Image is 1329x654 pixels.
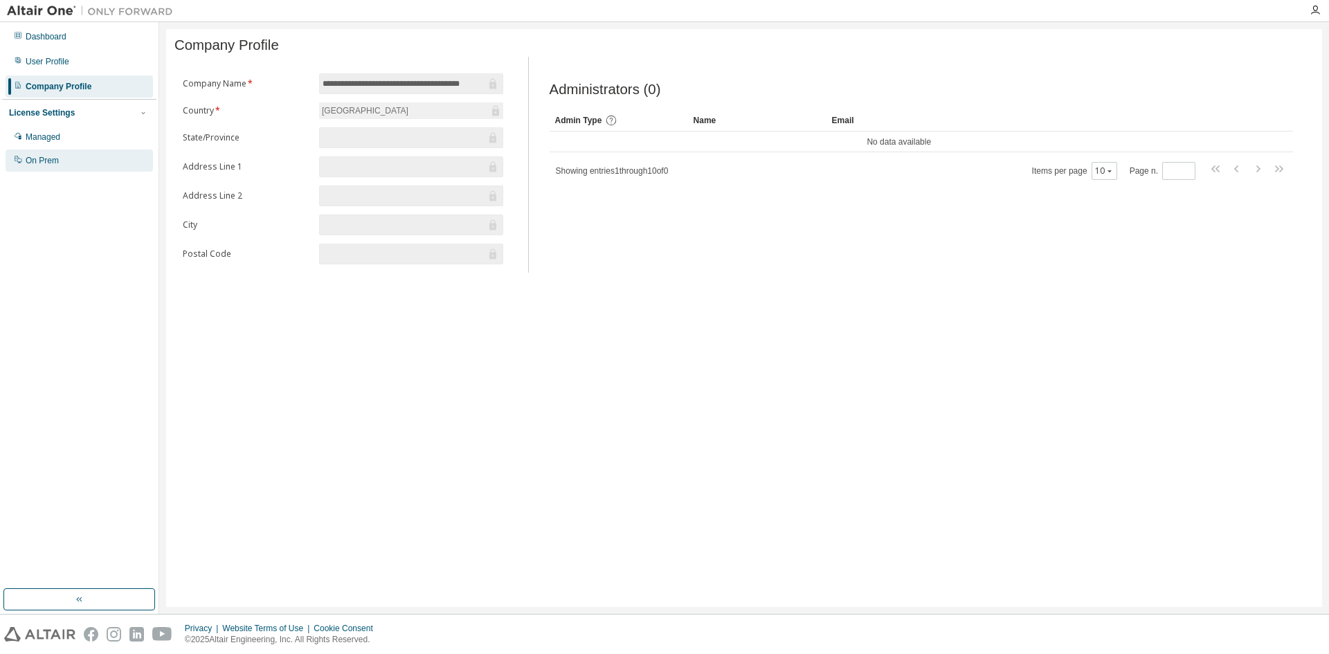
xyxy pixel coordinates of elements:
img: altair_logo.svg [4,627,75,642]
div: On Prem [26,155,59,166]
img: Altair One [7,4,180,18]
div: Cookie Consent [314,623,381,634]
label: Country [183,105,311,116]
div: Dashboard [26,31,66,42]
button: 10 [1095,165,1114,176]
div: Privacy [185,623,222,634]
label: City [183,219,311,230]
td: No data available [550,131,1249,152]
img: youtube.svg [152,627,172,642]
div: Managed [26,131,60,143]
img: linkedin.svg [129,627,144,642]
label: Address Line 1 [183,161,311,172]
img: facebook.svg [84,627,98,642]
span: Showing entries 1 through 10 of 0 [556,166,669,176]
label: Company Name [183,78,311,89]
div: License Settings [9,107,75,118]
span: Page n. [1130,162,1195,180]
div: [GEOGRAPHIC_DATA] [320,103,410,118]
div: [GEOGRAPHIC_DATA] [319,102,503,119]
div: Company Profile [26,81,91,92]
span: Company Profile [174,37,279,53]
div: Name [694,109,821,131]
div: User Profile [26,56,69,67]
div: Website Terms of Use [222,623,314,634]
span: Admin Type [555,116,602,125]
span: Items per page [1032,162,1117,180]
span: Administrators (0) [550,82,661,98]
label: State/Province [183,132,311,143]
p: © 2025 Altair Engineering, Inc. All Rights Reserved. [185,634,381,646]
img: instagram.svg [107,627,121,642]
div: Email [832,109,959,131]
label: Address Line 2 [183,190,311,201]
label: Postal Code [183,248,311,260]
